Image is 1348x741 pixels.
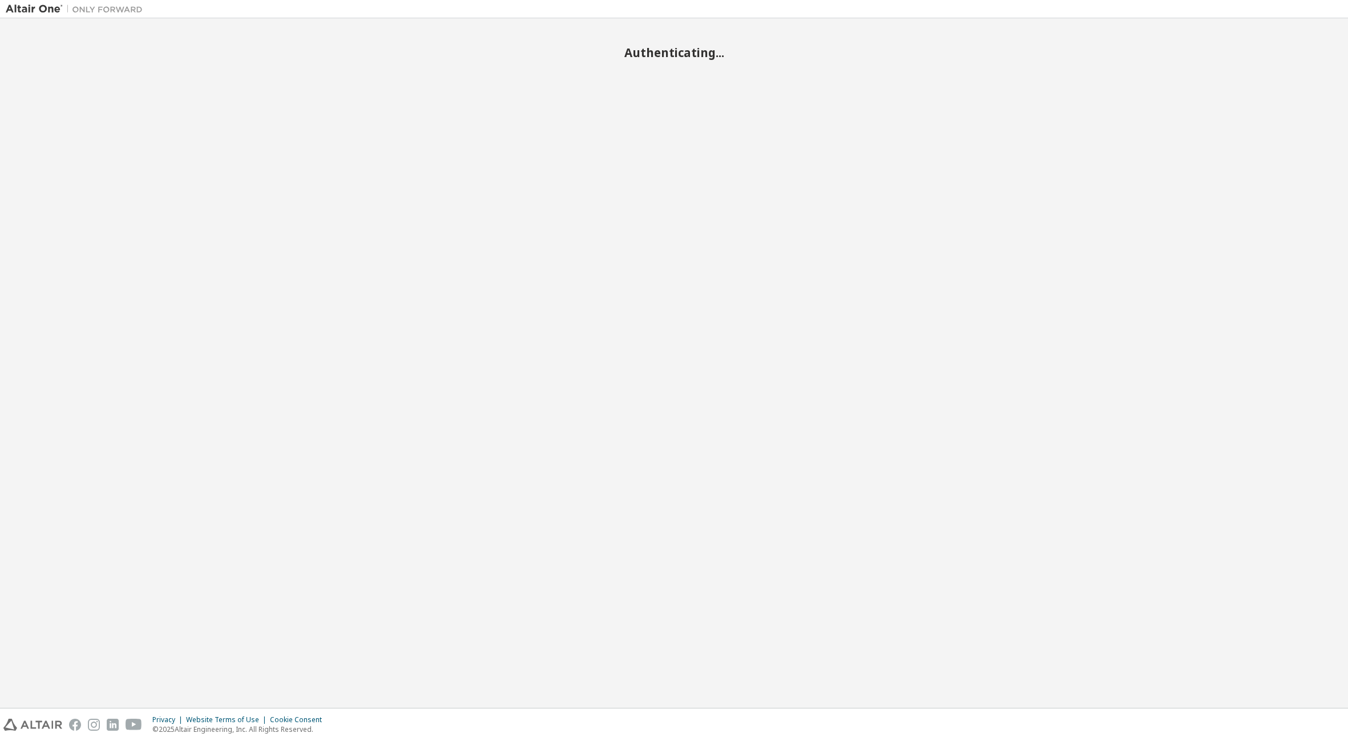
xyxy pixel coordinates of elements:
img: youtube.svg [126,719,142,731]
img: linkedin.svg [107,719,119,731]
img: instagram.svg [88,719,100,731]
div: Privacy [152,715,186,724]
div: Cookie Consent [270,715,329,724]
img: Altair One [6,3,148,15]
img: altair_logo.svg [3,719,62,731]
div: Website Terms of Use [186,715,270,724]
img: facebook.svg [69,719,81,731]
p: © 2025 Altair Engineering, Inc. All Rights Reserved. [152,724,329,734]
h2: Authenticating... [6,45,1342,60]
